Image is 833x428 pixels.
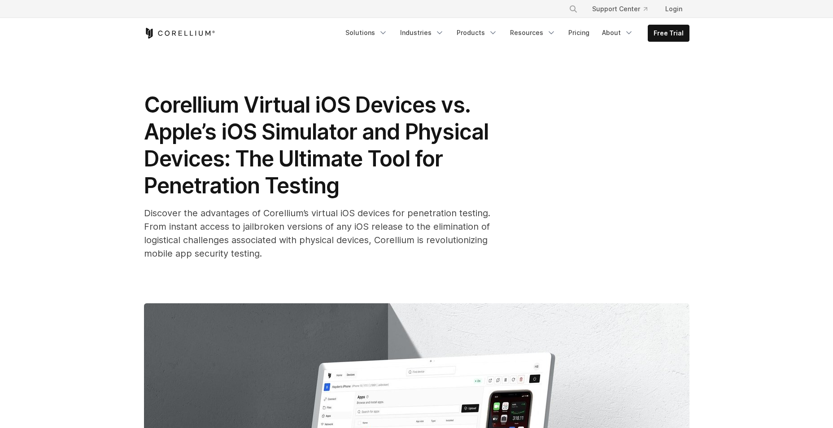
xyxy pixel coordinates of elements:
a: Products [451,25,503,41]
a: Solutions [340,25,393,41]
a: Login [658,1,689,17]
button: Search [565,1,581,17]
a: Pricing [563,25,595,41]
span: Corellium Virtual iOS Devices vs. Apple’s iOS Simulator and Physical Devices: The Ultimate Tool f... [144,92,488,199]
div: Navigation Menu [340,25,689,42]
span: Discover the advantages of Corellium’s virtual iOS devices for penetration testing. From instant ... [144,208,490,259]
a: Industries [395,25,449,41]
a: Corellium Home [144,28,215,39]
a: Resources [505,25,561,41]
div: Navigation Menu [558,1,689,17]
a: Support Center [585,1,654,17]
a: Free Trial [648,25,689,41]
a: About [597,25,639,41]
